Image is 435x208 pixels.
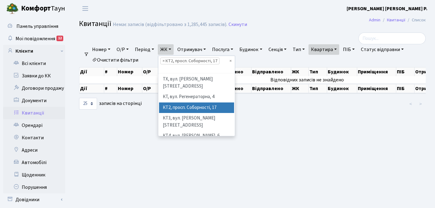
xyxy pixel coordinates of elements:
div: Немає записів (відфільтровано з 1,285,445 записів). [113,22,227,28]
a: Заявки до КК [3,70,65,82]
a: Admin [369,17,380,23]
a: Документи [3,94,65,107]
a: Статус відправки [358,44,406,55]
a: Очистити фільтри [90,55,141,65]
a: Договори продажу [3,82,65,94]
th: Будинок [327,67,357,76]
th: Дії [79,67,104,76]
th: О/Р [142,67,161,76]
th: Відправлено [251,84,291,93]
th: ПІБ [396,67,414,76]
a: Щоденник [3,169,65,181]
label: записів на сторінці [79,98,142,110]
a: Номер [90,44,113,55]
th: Тип [309,84,327,93]
a: Панель управління [3,20,65,32]
a: [PERSON_NAME] [PERSON_NAME] Р. [347,5,428,12]
th: # [104,84,117,93]
a: Квитанції [387,17,405,23]
span: × [162,58,165,64]
th: # [104,67,117,76]
a: Секція [266,44,289,55]
button: Переключити навігацію [78,3,93,14]
th: ПІБ [396,84,414,93]
li: КТ2, просп. Соборності, 17 [160,58,220,64]
span: Таун [21,3,65,14]
a: ПІБ [340,44,357,55]
span: Квитанції [79,18,111,29]
th: О/Р [142,84,161,93]
a: Тип [290,44,307,55]
b: Комфорт [21,3,51,13]
li: КТ3, вул. [PERSON_NAME][STREET_ADDRESS] [159,113,234,131]
img: logo.png [6,2,19,15]
a: Орендарі [3,119,65,132]
li: КТ4, вул. [PERSON_NAME], 6 [159,131,234,141]
th: ЖК [291,67,309,76]
div: 12 [56,36,63,41]
a: Довідники [3,193,65,206]
th: Номер [117,84,142,93]
th: ЖК [291,84,309,93]
a: Послуга [210,44,236,55]
a: Контакти [3,132,65,144]
select: записів на сторінці [79,98,97,110]
a: Період [132,44,157,55]
a: О/Р [114,44,131,55]
a: Будинок [237,44,264,55]
a: Отримувач [175,44,208,55]
a: Мої повідомлення12 [3,32,65,45]
a: Порушення [3,181,65,193]
th: Будинок [327,84,357,93]
li: Список [405,17,426,24]
nav: breadcrumb [360,14,435,27]
th: Дії [79,84,104,93]
th: Приміщення [357,84,397,93]
li: КТ, вул. Регенераторна, 4 [159,92,234,102]
a: Всі клієнти [3,57,65,70]
a: Квитанції [3,107,65,119]
th: Тип [309,67,327,76]
a: Автомобілі [3,156,65,169]
th: Відправлено [251,67,291,76]
a: Квартира [308,44,339,55]
span: Панель управління [16,23,58,30]
input: Пошук... [358,32,426,44]
th: Номер [117,67,142,76]
span: Видалити всі елементи [229,58,232,64]
a: Клієнти [3,45,65,57]
a: ЖК [158,44,174,55]
a: Адреси [3,144,65,156]
th: Приміщення [357,67,397,76]
a: Скинути [229,22,247,28]
li: КТ2, просп. Соборності, 17 [159,102,234,113]
li: ТХ, вул. [PERSON_NAME][STREET_ADDRESS] [159,74,234,92]
span: Мої повідомлення [16,35,55,42]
